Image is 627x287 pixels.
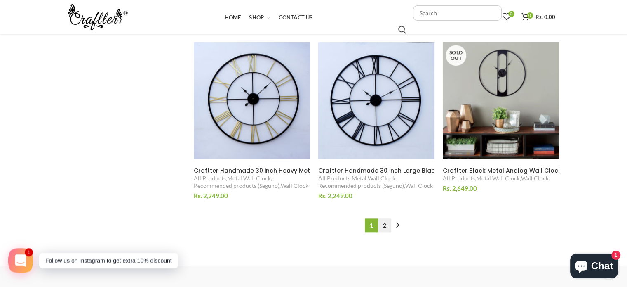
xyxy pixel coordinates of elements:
[352,175,395,182] a: Metal Wall Clock
[224,14,241,21] span: Home
[275,9,317,26] a: Contact Us
[527,12,533,19] span: 0
[194,182,279,190] a: Recommended products (Seguno)
[318,182,404,190] a: Recommended products (Seguno)
[398,26,406,34] input: Search
[249,14,264,21] span: Shop
[391,218,404,232] a: →
[25,249,33,256] span: 1
[443,167,559,174] a: Craftter Black Metal Analog Wall Clock
[446,45,466,66] span: Sold Out
[318,167,434,174] a: Craftter Handmade 30 inch Large Black Color Wall Clock Metal Wall Art Sculpture Wall Decor And Ha...
[194,192,228,199] span: Rs. 2,249.00
[194,167,310,174] a: Craftter Handmade 30 inch Heavy Metal Wall Art and Decor Wall Clock 75 cm Black and Gold
[443,175,559,182] div: , ,
[517,9,559,25] a: 0 Rs. 0.00
[245,9,274,26] a: Shop
[194,166,477,175] span: Craftter Handmade 30 inch Heavy Metal Wall Art and Decor Wall Clock 75 cm Black and Gold
[443,166,561,175] span: Craftter Black Metal Analog Wall Clock
[279,14,313,21] span: Contact Us
[521,175,549,182] a: Wall Clock
[568,254,620,280] inbox-online-store-chat: Shopify online store chat
[365,218,378,232] span: 1
[281,182,308,190] a: Wall Clock
[535,14,555,20] span: Rs. 0.00
[318,175,350,182] a: All Products
[318,192,352,199] span: Rs. 2,249.00
[498,9,515,25] a: 0
[443,175,475,182] a: All Products
[443,185,477,192] span: Rs. 2,649.00
[476,175,520,182] a: Metal Wall Clock
[378,218,391,232] a: 2
[194,175,310,190] div: , , ,
[227,175,271,182] a: Metal Wall Clock
[405,182,433,190] a: Wall Clock
[220,9,245,26] a: Home
[508,11,514,17] span: 0
[413,5,502,21] input: Search
[318,175,434,190] div: , , ,
[194,175,226,182] a: All Products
